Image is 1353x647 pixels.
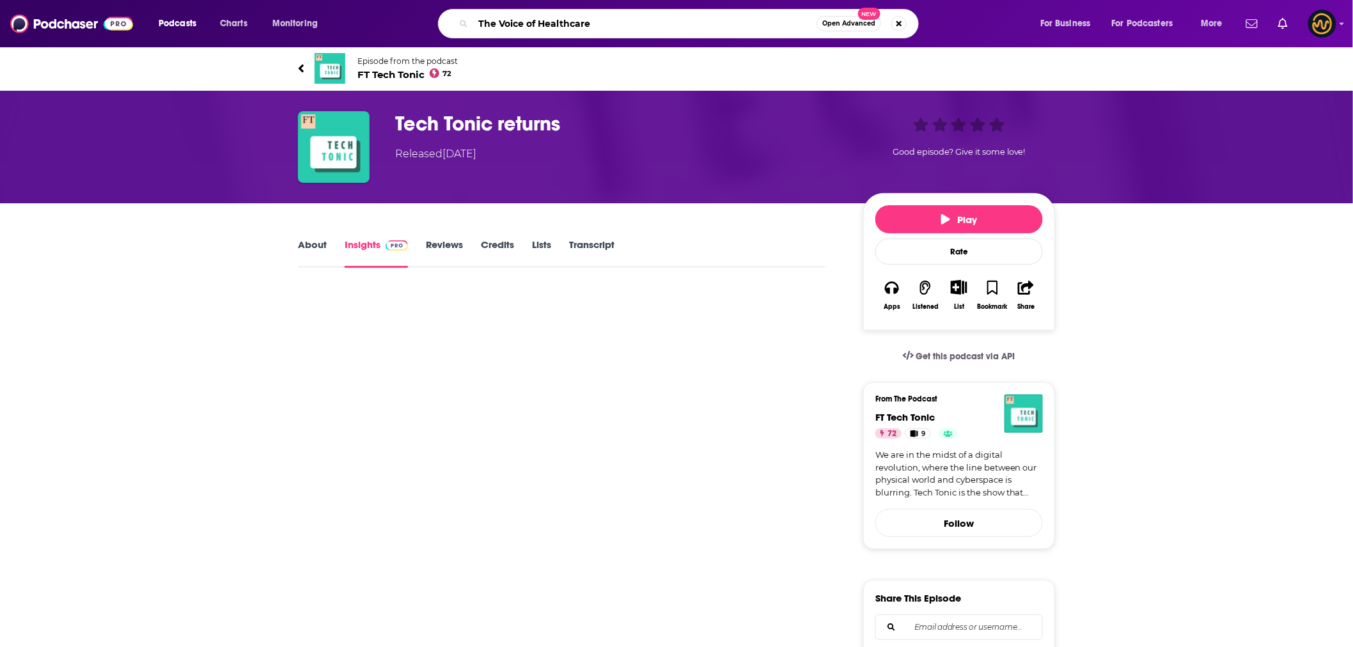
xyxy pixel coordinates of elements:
[1192,13,1239,34] button: open menu
[875,614,1043,640] div: Search followers
[875,205,1043,233] button: Play
[159,15,196,33] span: Podcasts
[481,238,514,268] a: Credits
[875,592,961,604] h3: Share This Episode
[1005,394,1043,433] img: FT Tech Tonic
[345,238,408,268] a: InsightsPodchaser Pro
[909,272,942,318] button: Listened
[298,53,1055,84] a: FT Tech TonicEpisode from the podcastFT Tech Tonic72
[875,428,902,439] a: 72
[817,16,881,31] button: Open AdvancedNew
[884,303,900,311] div: Apps
[875,238,1043,265] div: Rate
[357,68,458,81] span: FT Tech Tonic
[426,238,463,268] a: Reviews
[1112,15,1173,33] span: For Podcasters
[1201,15,1223,33] span: More
[886,615,1032,639] input: Email address or username...
[1104,13,1192,34] button: open menu
[569,238,614,268] a: Transcript
[978,303,1008,311] div: Bookmark
[946,280,972,294] button: Show More Button
[298,111,370,183] img: Tech Tonic returns
[875,449,1043,499] a: We are in the midst of a digital revolution, where the line between our physical world and cybers...
[10,12,133,36] img: Podchaser - Follow, Share and Rate Podcasts
[875,411,935,423] a: FT Tech Tonic
[893,341,1026,372] a: Get this podcast via API
[395,111,843,136] h3: Tech Tonic returns
[212,13,255,34] a: Charts
[921,428,925,440] span: 9
[1273,13,1293,35] a: Show notifications dropdown
[1308,10,1336,38] button: Show profile menu
[315,53,345,84] img: FT Tech Tonic
[1308,10,1336,38] span: Logged in as LowerStreet
[220,15,247,33] span: Charts
[875,509,1043,537] button: Follow
[395,146,476,162] div: Released [DATE]
[473,13,817,34] input: Search podcasts, credits, & more...
[1241,13,1263,35] a: Show notifications dropdown
[822,20,875,27] span: Open Advanced
[450,9,931,38] div: Search podcasts, credits, & more...
[298,238,327,268] a: About
[1031,13,1107,34] button: open menu
[1040,15,1091,33] span: For Business
[443,71,452,77] span: 72
[1308,10,1336,38] img: User Profile
[912,303,939,311] div: Listened
[875,272,909,318] button: Apps
[954,302,964,311] div: List
[263,13,334,34] button: open menu
[905,428,931,439] a: 9
[357,56,458,66] span: Episode from the podcast
[976,272,1009,318] button: Bookmark
[272,15,318,33] span: Monitoring
[888,428,896,440] span: 72
[150,13,213,34] button: open menu
[1017,303,1035,311] div: Share
[875,394,1033,403] h3: From The Podcast
[386,240,408,251] img: Podchaser Pro
[858,8,881,20] span: New
[916,351,1015,362] span: Get this podcast via API
[941,214,978,226] span: Play
[532,238,551,268] a: Lists
[942,272,976,318] div: Show More ButtonList
[1010,272,1043,318] button: Share
[893,147,1026,157] span: Good episode? Give it some love!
